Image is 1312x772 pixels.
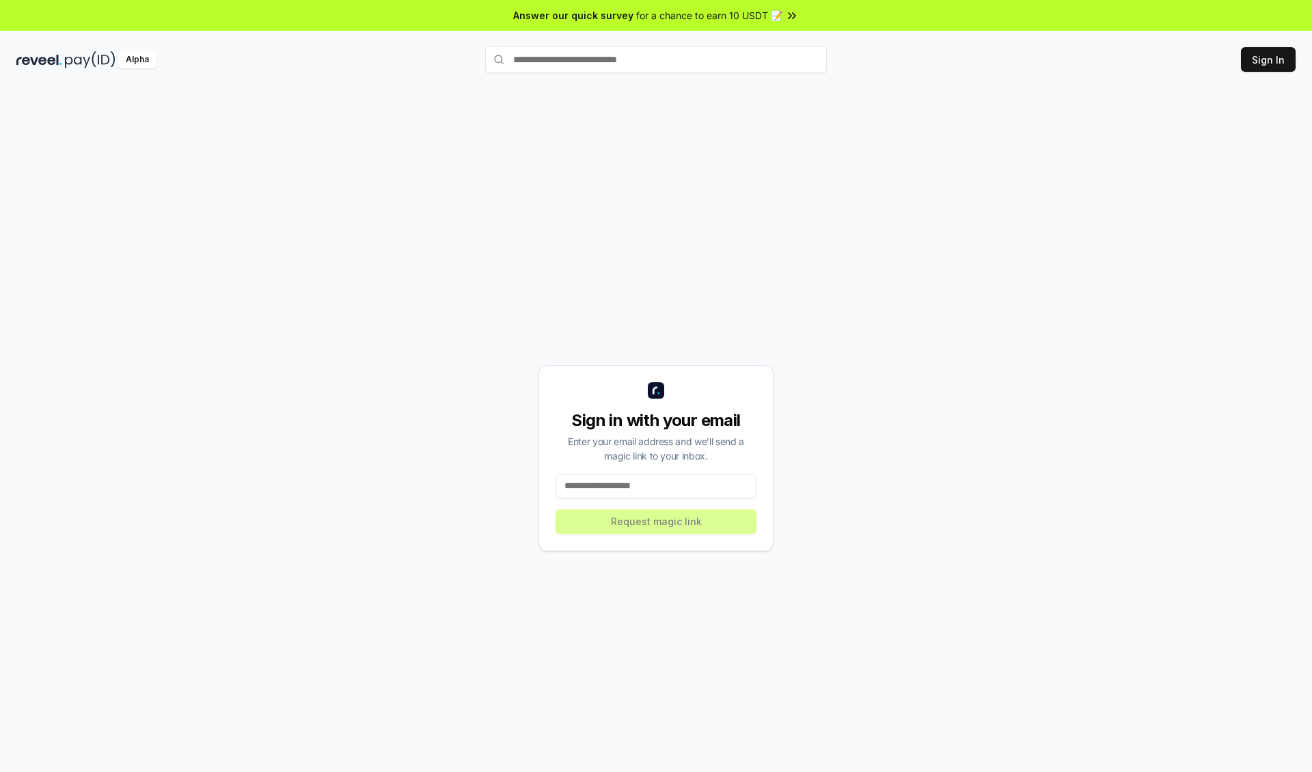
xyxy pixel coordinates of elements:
div: Sign in with your email [556,410,756,431]
span: Answer our quick survey [513,8,633,23]
span: for a chance to earn 10 USDT 📝 [636,8,782,23]
div: Alpha [118,51,156,68]
img: logo_small [648,382,664,399]
div: Enter your email address and we’ll send a magic link to your inbox. [556,434,756,463]
img: pay_id [65,51,115,68]
img: reveel_dark [16,51,62,68]
button: Sign In [1241,47,1296,72]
